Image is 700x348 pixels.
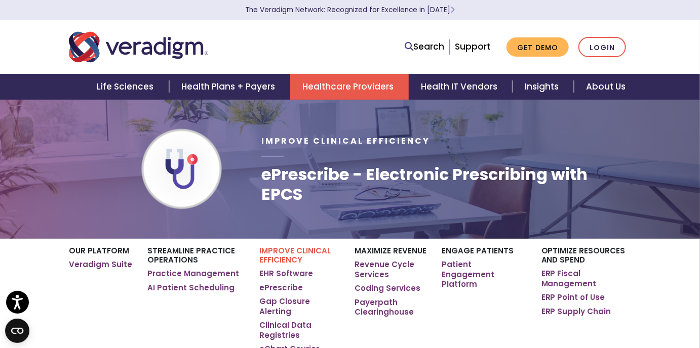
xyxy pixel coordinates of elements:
a: Life Sciences [85,74,169,100]
a: ERP Supply Chain [541,307,611,317]
a: Coding Services [355,283,421,293]
a: Revenue Cycle Services [355,259,427,279]
a: ERP Fiscal Management [541,269,631,288]
a: About Us [574,74,638,100]
a: Healthcare Providers [290,74,409,100]
a: Support [455,40,490,53]
span: Improve Clinical Efficiency [261,135,430,147]
img: Veradigm logo [69,30,208,64]
a: Patient Engagement Platform [442,259,526,289]
a: Payerpath Clearinghouse [355,297,427,317]
a: Insights [513,74,574,100]
a: Health IT Vendors [409,74,513,100]
a: ERP Point of Use [541,292,605,302]
a: EHR Software [259,269,313,279]
a: Clinical Data Registries [259,320,340,340]
a: Login [578,37,626,58]
a: Health Plans + Payers [169,74,290,100]
a: Veradigm Suite [69,259,132,270]
a: Get Demo [507,37,569,57]
a: Search [405,40,444,54]
a: Gap Closure Alerting [259,296,340,316]
h1: ePrescribe - Electronic Prescribing with EPCS [261,165,631,204]
span: Learn More [450,5,455,15]
a: Practice Management [147,269,239,279]
a: AI Patient Scheduling [147,283,235,293]
a: The Veradigm Network: Recognized for Excellence in [DATE]Learn More [245,5,455,15]
a: ePrescribe [259,283,303,293]
button: Open CMP widget [5,319,29,343]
